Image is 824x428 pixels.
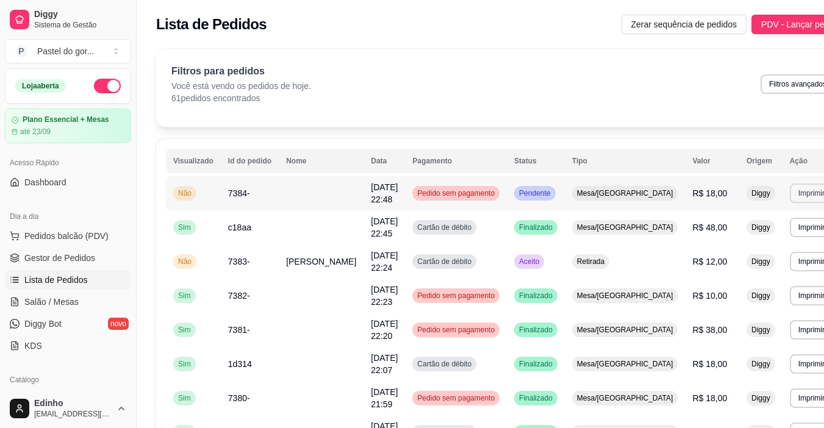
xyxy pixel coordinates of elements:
[692,291,727,301] span: R$ 10,00
[24,176,66,188] span: Dashboard
[739,149,783,173] th: Origem
[176,223,193,232] span: Sim
[507,149,565,173] th: Status
[575,223,676,232] span: Mesa/[GEOGRAPHIC_DATA]
[749,257,773,266] span: Diggy
[415,393,497,403] span: Pedido sem pagamento
[749,291,773,301] span: Diggy
[176,291,193,301] span: Sim
[34,9,126,20] span: Diggy
[517,291,555,301] span: Finalizado
[228,291,250,301] span: 7382-
[565,149,686,173] th: Tipo
[156,15,267,34] h2: Lista de Pedidos
[15,45,27,57] span: P
[5,314,131,333] a: Diggy Botnovo
[24,252,95,264] span: Gestor de Pedidos
[176,393,193,403] span: Sim
[5,5,131,34] a: DiggySistema de Gestão
[5,207,131,226] div: Dia a dia
[24,274,88,286] span: Lista de Pedidos
[517,257,542,266] span: Aceito
[5,226,131,246] button: Pedidos balcão (PDV)
[176,188,194,198] span: Não
[749,393,773,403] span: Diggy
[415,325,497,335] span: Pedido sem pagamento
[371,387,398,409] span: [DATE] 21:59
[279,149,364,173] th: Nome
[517,188,553,198] span: Pendente
[176,359,193,369] span: Sim
[575,188,676,198] span: Mesa/[GEOGRAPHIC_DATA]
[692,393,727,403] span: R$ 18,00
[371,182,398,204] span: [DATE] 22:48
[228,359,252,369] span: 1d314
[692,257,727,266] span: R$ 12,00
[692,223,727,232] span: R$ 48,00
[24,230,109,242] span: Pedidos balcão (PDV)
[228,325,250,335] span: 7381-
[575,325,676,335] span: Mesa/[GEOGRAPHIC_DATA]
[749,223,773,232] span: Diggy
[5,153,131,173] div: Acesso Rápido
[415,223,474,232] span: Cartão de débito
[24,318,62,330] span: Diggy Bot
[371,319,398,341] span: [DATE] 22:20
[685,149,739,173] th: Valor
[166,149,221,173] th: Visualizado
[371,216,398,238] span: [DATE] 22:45
[5,39,131,63] button: Select a team
[5,270,131,290] a: Lista de Pedidos
[171,80,311,92] p: Você está vendo os pedidos de hoje.
[622,15,747,34] button: Zerar sequência de pedidos
[692,359,727,369] span: R$ 18,00
[5,292,131,312] a: Salão / Mesas
[23,115,109,124] article: Plano Essencial + Mesas
[415,359,474,369] span: Cartão de débito
[575,359,676,369] span: Mesa/[GEOGRAPHIC_DATA]
[415,291,497,301] span: Pedido sem pagamento
[15,79,66,93] div: Loja aberta
[371,251,398,273] span: [DATE] 22:24
[371,285,398,307] span: [DATE] 22:23
[228,393,250,403] span: 7380-
[517,325,555,335] span: Finalizado
[34,409,112,419] span: [EMAIL_ADDRESS][DOMAIN_NAME]
[631,18,737,31] span: Zerar sequência de pedidos
[5,173,131,192] a: Dashboard
[24,296,79,308] span: Salão / Mesas
[364,149,405,173] th: Data
[5,109,131,143] a: Plano Essencial + Mesasaté 23/09
[228,223,251,232] span: c18aa
[415,257,474,266] span: Cartão de débito
[176,325,193,335] span: Sim
[5,248,131,268] a: Gestor de Pedidos
[5,336,131,355] a: KDS
[94,79,121,93] button: Alterar Status
[517,359,555,369] span: Finalizado
[517,393,555,403] span: Finalizado
[228,188,250,198] span: 7384-
[34,398,112,409] span: Edinho
[176,257,194,266] span: Não
[749,325,773,335] span: Diggy
[692,325,727,335] span: R$ 38,00
[221,149,279,173] th: Id do pedido
[405,149,507,173] th: Pagamento
[24,340,42,352] span: KDS
[171,92,311,104] p: 61 pedidos encontrados
[692,188,727,198] span: R$ 18,00
[575,291,676,301] span: Mesa/[GEOGRAPHIC_DATA]
[517,223,555,232] span: Finalizado
[575,393,676,403] span: Mesa/[GEOGRAPHIC_DATA]
[415,188,497,198] span: Pedido sem pagamento
[37,45,94,57] div: Pastel do gor ...
[575,257,607,266] span: Retirada
[20,127,51,137] article: até 23/09
[171,64,311,79] p: Filtros para pedidos
[34,20,126,30] span: Sistema de Gestão
[371,353,398,375] span: [DATE] 22:07
[228,257,250,266] span: 7383-
[5,370,131,390] div: Catálogo
[749,359,773,369] span: Diggy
